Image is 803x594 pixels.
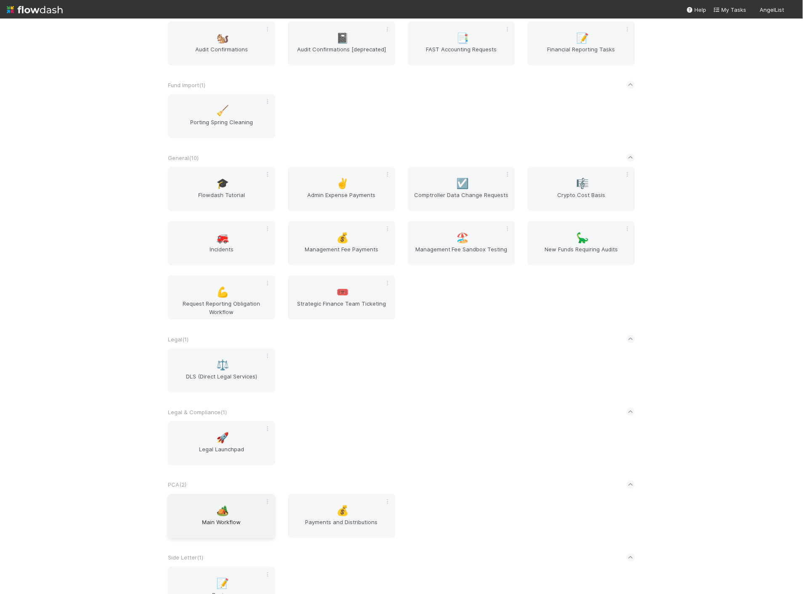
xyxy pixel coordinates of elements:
[171,245,272,262] span: Incidents
[288,167,395,211] a: ✌️Admin Expense Payments
[171,191,272,208] span: Flowdash Tutorial
[337,506,349,517] span: 💰
[337,287,349,298] span: 🎟️
[168,94,275,139] a: 🧹Porting Spring Cleaning
[168,276,275,320] a: 💪Request Reporting Obligation Workflow
[217,433,229,444] span: 🚀
[168,82,205,88] span: Fund Import ( 1 )
[408,221,515,266] a: 🏖️Management Fee Sandbox Testing
[168,494,275,538] a: 🏕️Main Workflow
[217,178,229,189] span: 🎓
[168,349,275,393] a: ⚖️DLS (Direct Legal Services)
[577,233,589,244] span: 🦕
[337,33,349,44] span: 📓
[217,578,229,589] span: 📝
[288,494,395,538] a: 💰Payments and Distributions
[7,3,63,17] img: logo-inverted-e16ddd16eac7371096b0.svg
[531,245,632,262] span: New Funds Requiring Audits
[457,33,469,44] span: 📑
[171,373,272,389] span: DLS (Direct Legal Services)
[171,300,272,317] span: Request Reporting Obligation Workflow
[577,33,589,44] span: 📝
[168,409,227,416] span: Legal & Compliance ( 1 )
[217,106,229,117] span: 🧹
[171,118,272,135] span: Porting Spring Cleaning
[217,360,229,371] span: ⚖️
[288,276,395,320] a: 🎟️Strategic Finance Team Ticketing
[713,5,747,14] a: My Tasks
[411,191,512,208] span: Comptroller Data Change Requests
[457,233,469,244] span: 🏖️
[288,21,395,66] a: 📓Audit Confirmations [deprecated]
[686,5,707,14] div: Help
[788,6,796,14] img: avatar_c7c7de23-09de-42ad-8e02-7981c37ee075.png
[168,221,275,266] a: 🚒Incidents
[217,233,229,244] span: 🚒
[457,178,469,189] span: ☑️
[531,45,632,62] span: Financial Reporting Tasks
[217,287,229,298] span: 💪
[411,245,512,262] span: Management Fee Sandbox Testing
[713,6,747,13] span: My Tasks
[171,445,272,462] span: Legal Launchpad
[168,554,203,561] span: Side Letter ( 1 )
[291,300,392,317] span: Strategic Finance Team Ticketing
[168,336,189,343] span: Legal ( 1 )
[168,482,186,488] span: PCA ( 2 )
[291,45,392,62] span: Audit Confirmations [deprecated]
[168,154,199,161] span: General ( 10 )
[577,178,589,189] span: 🎼
[337,233,349,244] span: 💰
[528,167,635,211] a: 🎼Crypto Cost Basis
[528,21,635,66] a: 📝Financial Reporting Tasks
[171,518,272,535] span: Main Workflow
[411,45,512,62] span: FAST Accounting Requests
[291,191,392,208] span: Admin Expense Payments
[337,178,349,189] span: ✌️
[408,167,515,211] a: ☑️Comptroller Data Change Requests
[291,245,392,262] span: Management Fee Payments
[288,221,395,266] a: 💰Management Fee Payments
[168,421,275,466] a: 🚀Legal Launchpad
[760,6,784,13] span: AngelList
[217,33,229,44] span: 🐿️
[171,45,272,62] span: Audit Confirmations
[168,167,275,211] a: 🎓Flowdash Tutorial
[217,506,229,517] span: 🏕️
[531,191,632,208] span: Crypto Cost Basis
[408,21,515,66] a: 📑FAST Accounting Requests
[291,518,392,535] span: Payments and Distributions
[168,21,275,66] a: 🐿️Audit Confirmations
[528,221,635,266] a: 🦕New Funds Requiring Audits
